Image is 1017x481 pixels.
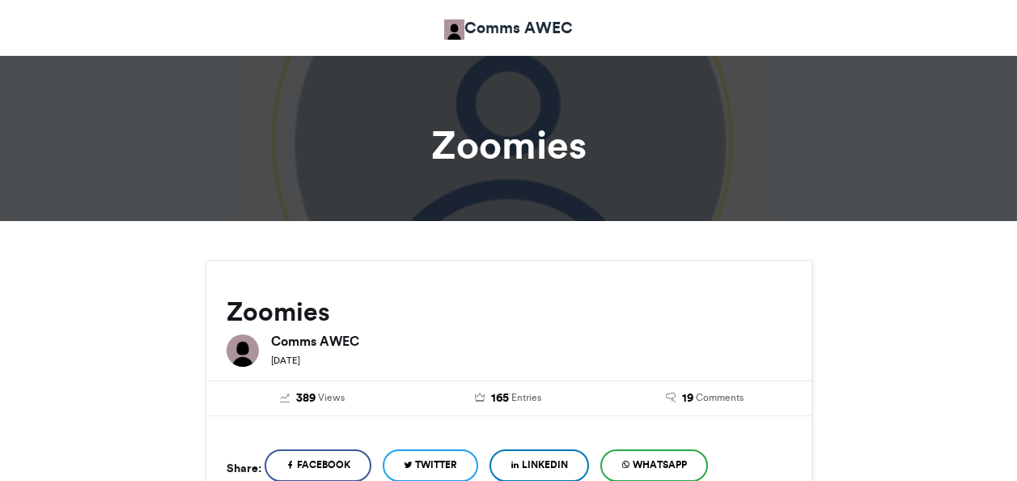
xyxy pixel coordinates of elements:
span: 19 [682,389,693,407]
span: 165 [491,389,509,407]
small: [DATE] [271,355,300,366]
span: LinkedIn [522,458,568,472]
span: 389 [296,389,316,407]
img: Comms AWEC [444,19,464,40]
img: Comms AWEC [227,334,259,367]
span: Facebook [297,458,350,472]
span: WhatsApp [633,458,687,472]
span: Entries [511,390,541,405]
a: 19 Comments [619,389,791,407]
span: Twitter [415,458,457,472]
h1: Zoomies [60,126,958,164]
h5: Share: [227,458,261,479]
span: Comments [696,390,744,405]
span: Views [318,390,345,405]
a: Comms AWEC [444,16,573,40]
a: 165 Entries [422,389,595,407]
a: 389 Views [227,389,399,407]
h6: Comms AWEC [271,334,791,347]
h2: Zoomies [227,297,791,326]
